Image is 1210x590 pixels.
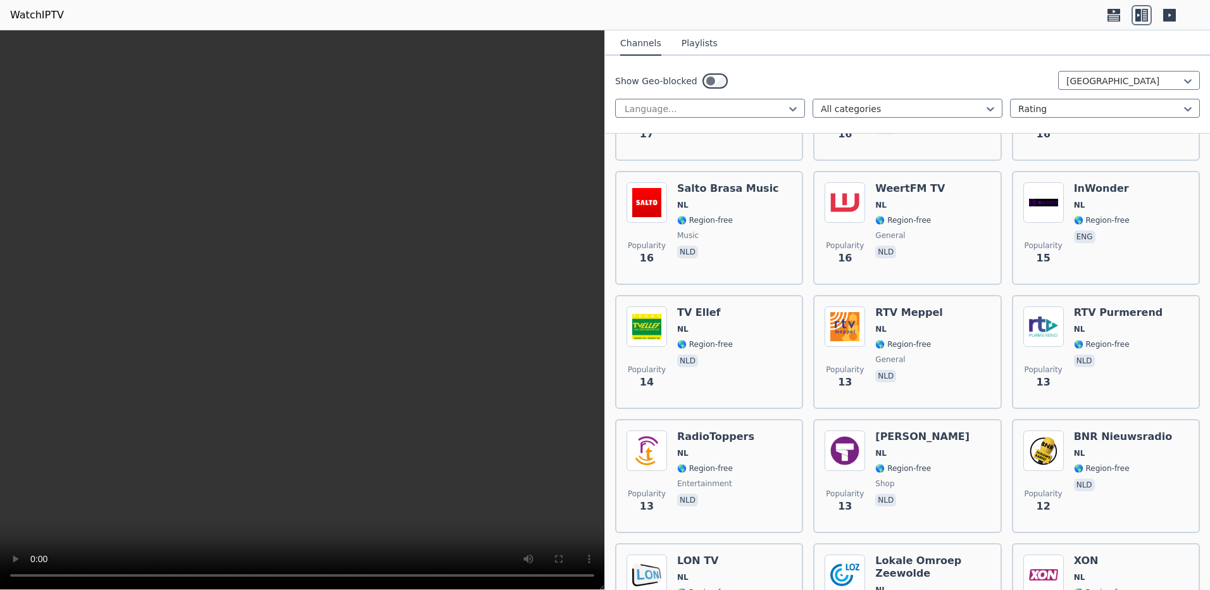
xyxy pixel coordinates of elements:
span: 16 [640,251,654,266]
img: BNR Nieuwsradio [1023,430,1064,471]
span: shop [875,479,894,489]
span: Popularity [826,365,864,375]
p: nld [1074,479,1095,491]
span: entertainment [677,479,732,489]
span: general [875,230,905,241]
span: 16 [838,251,852,266]
span: 🌎 Region-free [677,463,733,474]
h6: TV Ellef [677,306,733,319]
span: NL [677,448,689,458]
span: 12 [1037,499,1051,514]
span: NL [677,324,689,334]
span: 🌎 Region-free [677,215,733,225]
h6: RTV Purmerend [1074,306,1163,319]
span: 14 [640,375,654,390]
h6: Salto Brasa Music [677,182,779,195]
span: Popularity [628,489,666,499]
span: 13 [838,499,852,514]
h6: XON [1074,555,1130,567]
span: Popularity [628,241,666,251]
p: nld [875,370,896,382]
span: 🌎 Region-free [875,339,931,349]
span: 13 [640,499,654,514]
button: Channels [620,32,661,56]
span: 🌎 Region-free [1074,215,1130,225]
span: NL [1074,200,1085,210]
h6: RTV Meppel [875,306,942,319]
button: Playlists [682,32,718,56]
img: InWonder [1023,182,1064,223]
h6: RadioToppers [677,430,754,443]
span: Popularity [826,241,864,251]
span: NL [1074,324,1085,334]
span: NL [1074,572,1085,582]
p: nld [875,494,896,506]
p: eng [1074,230,1095,243]
img: Salto Brasa Music [627,182,667,223]
h6: Lokale Omroep Zeewolde [875,555,990,580]
h6: LON TV [677,555,733,567]
img: TV Ellef [627,306,667,347]
span: 🌎 Region-free [1074,463,1130,474]
span: 🌎 Region-free [875,463,931,474]
span: Popularity [826,489,864,499]
span: general [875,355,905,365]
span: Popularity [1025,365,1063,375]
span: NL [875,324,887,334]
p: nld [875,246,896,258]
a: WatchIPTV [10,8,64,23]
p: nld [677,494,698,506]
img: RTV Meppel [825,306,865,347]
img: RTV Purmerend [1023,306,1064,347]
h6: WeertFM TV [875,182,945,195]
p: nld [677,355,698,367]
span: 🌎 Region-free [875,215,931,225]
h6: BNR Nieuwsradio [1074,430,1173,443]
span: music [677,230,699,241]
span: NL [875,448,887,458]
span: NL [1074,448,1085,458]
span: 17 [640,127,654,142]
img: WeertFM TV [825,182,865,223]
img: RadioToppers [627,430,667,471]
span: NL [875,200,887,210]
label: Show Geo-blocked [615,75,697,87]
img: Tommy Teleshopping [825,430,865,471]
span: NL [677,200,689,210]
span: 13 [838,375,852,390]
span: 🌎 Region-free [677,339,733,349]
h6: [PERSON_NAME] [875,430,970,443]
p: nld [677,246,698,258]
p: nld [1074,355,1095,367]
span: 16 [838,127,852,142]
span: Popularity [1025,489,1063,499]
h6: InWonder [1074,182,1130,195]
span: NL [677,572,689,582]
span: 15 [1037,251,1051,266]
span: Popularity [628,365,666,375]
span: 13 [1037,375,1051,390]
span: 🌎 Region-free [1074,339,1130,349]
span: 16 [1037,127,1051,142]
span: Popularity [1025,241,1063,251]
